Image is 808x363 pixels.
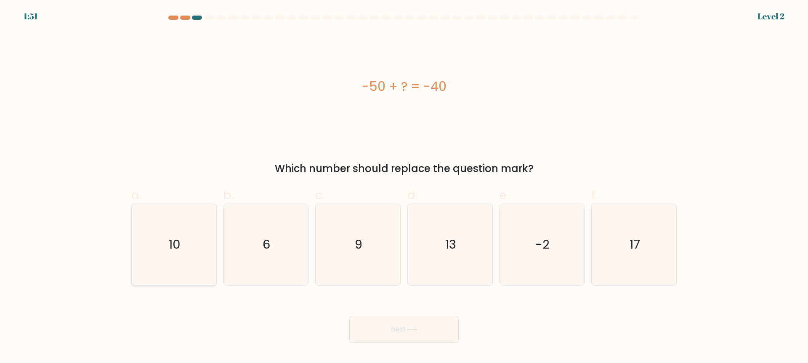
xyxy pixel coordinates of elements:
text: 10 [169,236,181,253]
span: b. [223,187,234,203]
span: a. [131,187,141,203]
text: 9 [355,236,363,253]
div: -50 + ? = -40 [131,77,677,96]
span: f. [591,187,597,203]
div: Which number should replace the question mark? [136,161,672,176]
button: Next [349,316,459,343]
div: 1:51 [24,10,38,23]
span: c. [315,187,324,203]
text: -2 [536,236,550,253]
span: e. [500,187,509,203]
text: 13 [445,236,456,253]
span: d. [407,187,417,203]
text: 6 [263,236,271,253]
div: Level 2 [757,10,784,23]
text: 17 [630,236,640,253]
